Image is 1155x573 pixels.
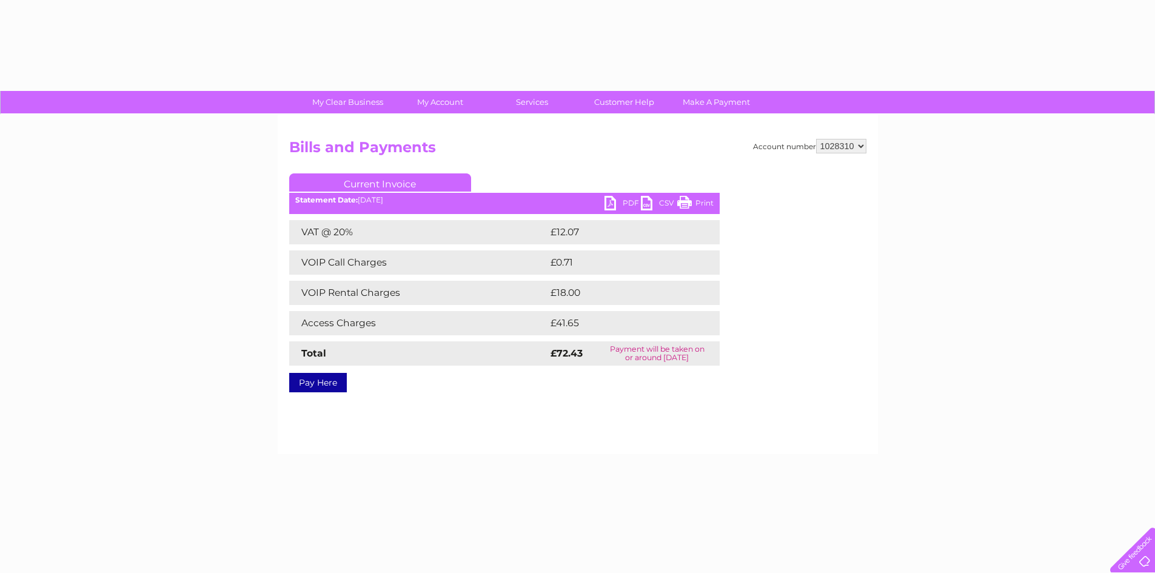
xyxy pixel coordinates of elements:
a: Make A Payment [666,91,766,113]
td: VOIP Rental Charges [289,281,547,305]
td: £18.00 [547,281,695,305]
a: PDF [604,196,641,213]
a: My Clear Business [298,91,398,113]
div: [DATE] [289,196,720,204]
strong: £72.43 [551,347,583,359]
h2: Bills and Payments [289,139,866,162]
td: £12.07 [547,220,694,244]
td: £41.65 [547,311,694,335]
td: VOIP Call Charges [289,250,547,275]
td: VAT @ 20% [289,220,547,244]
td: Payment will be taken on or around [DATE] [595,341,720,366]
td: £0.71 [547,250,689,275]
a: Current Invoice [289,173,471,192]
a: CSV [641,196,677,213]
a: My Account [390,91,490,113]
a: Customer Help [574,91,674,113]
a: Services [482,91,582,113]
div: Account number [753,139,866,153]
strong: Total [301,347,326,359]
a: Print [677,196,714,213]
td: Access Charges [289,311,547,335]
a: Pay Here [289,373,347,392]
b: Statement Date: [295,195,358,204]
